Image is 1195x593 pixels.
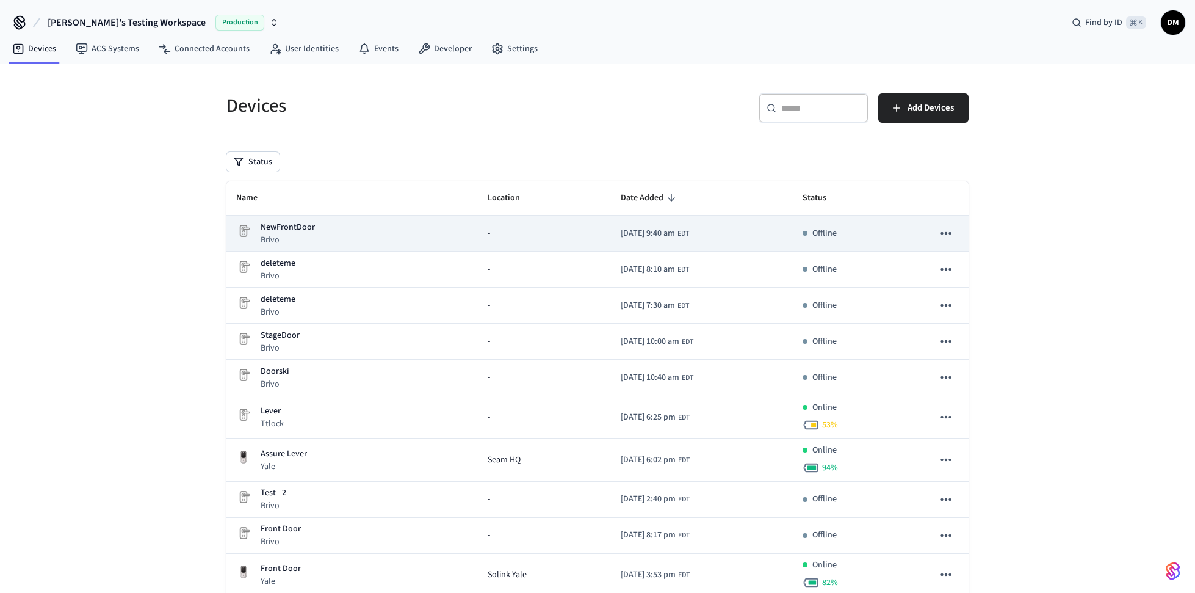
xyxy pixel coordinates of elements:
img: Placeholder Lock Image [236,296,251,310]
p: Test - 2 [261,487,286,500]
a: Developer [408,38,482,60]
span: [DATE] 7:30 am [621,299,675,312]
span: - [488,371,490,384]
span: Find by ID [1085,16,1122,29]
p: Yale [261,575,301,588]
p: NewFrontDoor [261,221,315,234]
p: StageDoor [261,329,300,342]
p: Lever [261,405,284,418]
img: Placeholder Lock Image [236,526,251,540]
span: - [488,299,490,312]
div: America/Toronto [621,371,693,384]
span: - [488,227,490,240]
p: Yale [261,460,307,473]
span: EDT [682,337,693,347]
p: Online [812,559,837,572]
div: America/Toronto [621,335,693,348]
span: EDT [678,412,690,423]
span: EDT [677,300,689,311]
span: [DATE] 9:40 am [621,227,675,240]
span: Name [236,189,273,208]
span: - [488,493,490,506]
p: Offline [812,529,837,542]
img: Placeholder Lock Image [236,260,251,274]
div: America/Toronto [621,454,690,467]
p: Offline [812,493,837,506]
img: Placeholder Lock Image [236,490,251,504]
p: Ttlock [261,418,284,430]
div: America/Toronto [621,569,690,581]
p: Brivo [261,536,301,548]
p: deleteme [261,257,295,270]
p: Offline [812,299,837,312]
p: Online [812,444,837,457]
span: EDT [678,494,690,505]
span: Seam HQ [488,454,521,467]
span: - [488,263,490,276]
p: Brivo [261,306,295,318]
span: [DATE] 3:53 pm [621,569,676,581]
a: Settings [482,38,547,60]
a: Events [348,38,408,60]
a: Devices [2,38,66,60]
span: EDT [678,455,690,466]
p: Offline [812,263,837,276]
a: ACS Systems [66,38,149,60]
p: Brivo [261,234,315,246]
p: Brivo [261,500,286,512]
span: Status [803,189,842,208]
img: Placeholder Lock Image [236,332,251,346]
button: DM [1161,10,1185,35]
span: [DATE] 6:25 pm [621,411,676,424]
span: Production [215,15,264,31]
span: [DATE] 10:00 am [621,335,679,348]
span: EDT [682,373,693,384]
p: Doorski [261,365,289,378]
img: Placeholder Lock Image [236,224,251,238]
div: Find by ID⌘ K [1062,12,1156,34]
img: Placeholder Lock Image [236,368,251,382]
div: America/Toronto [621,529,690,542]
h5: Devices [226,93,590,118]
span: Solink Yale [488,569,527,581]
div: America/Toronto [621,493,690,506]
p: deleteme [261,293,295,306]
a: Connected Accounts [149,38,259,60]
button: Status [226,152,280,172]
span: Location [488,189,536,208]
a: User Identities [259,38,348,60]
p: Brivo [261,378,289,390]
span: 94 % [822,462,838,474]
span: Add Devices [908,100,954,116]
div: America/Toronto [621,227,689,240]
span: EDT [677,228,689,239]
div: America/Toronto [621,299,689,312]
span: - [488,335,490,348]
p: Offline [812,227,837,240]
span: [DATE] 6:02 pm [621,454,676,467]
span: [DATE] 10:40 am [621,371,679,384]
button: Add Devices [878,93,969,123]
span: EDT [677,264,689,275]
span: ⌘ K [1126,16,1146,29]
span: DM [1162,12,1184,34]
span: [PERSON_NAME]'s Testing Workspace [48,15,206,30]
p: Brivo [261,342,300,354]
span: - [488,529,490,542]
img: SeamLogoGradient.69752ec5.svg [1166,561,1180,581]
span: [DATE] 2:40 pm [621,493,676,506]
p: Offline [812,371,837,384]
img: Yale Assure Touchscreen Wifi Smart Lock, Satin Nickel, Front [236,450,251,465]
p: Brivo [261,270,295,282]
p: Offline [812,335,837,348]
div: America/Toronto [621,411,690,424]
div: America/Toronto [621,263,689,276]
span: - [488,411,490,424]
p: Front Door [261,562,301,575]
span: 53 % [822,419,838,431]
p: Assure Lever [261,448,307,460]
p: Front Door [261,523,301,536]
span: Date Added [621,189,679,208]
p: Online [812,401,837,414]
span: [DATE] 8:17 pm [621,529,676,542]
